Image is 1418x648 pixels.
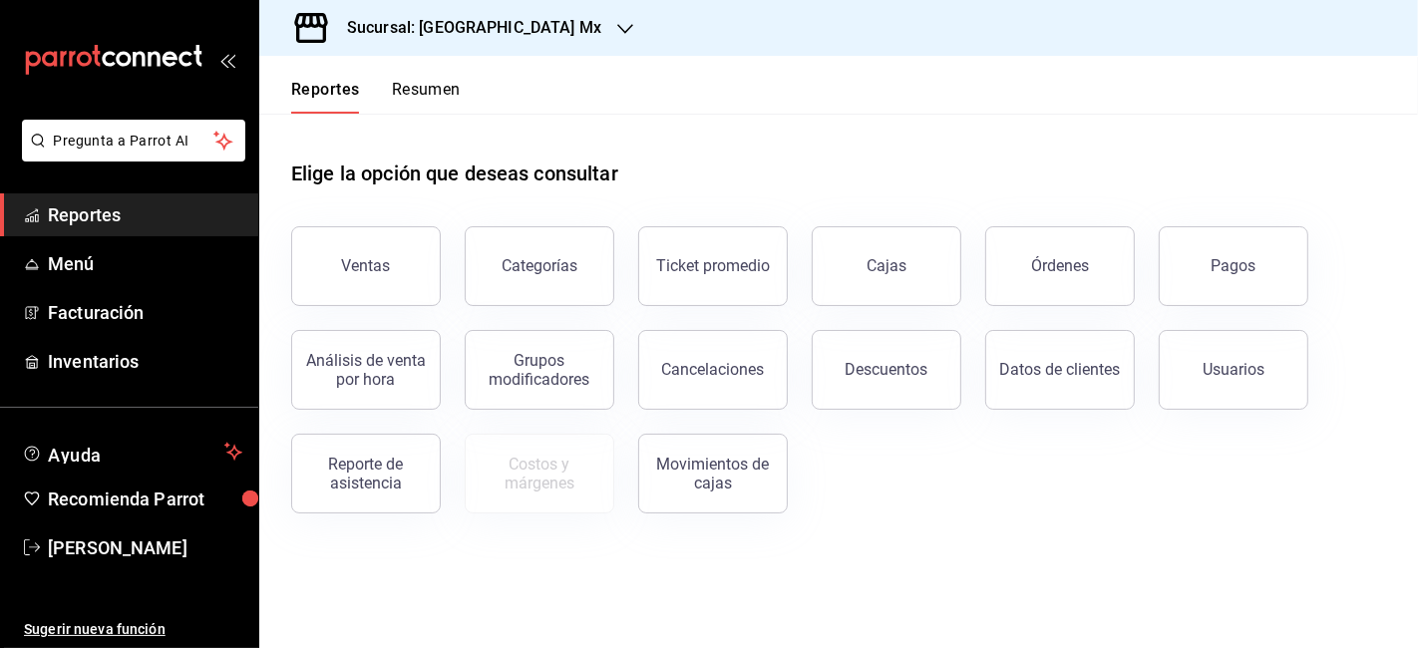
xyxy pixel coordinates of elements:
div: Datos de clientes [1000,360,1121,379]
div: Grupos modificadores [478,351,601,389]
span: Recomienda Parrot [48,486,242,512]
span: Menú [48,250,242,277]
div: Descuentos [846,360,928,379]
button: Resumen [392,80,461,114]
span: Reportes [48,201,242,228]
span: Facturación [48,299,242,326]
div: navigation tabs [291,80,461,114]
button: Órdenes [985,226,1135,306]
div: Ticket promedio [656,256,770,275]
div: Cajas [867,254,907,278]
span: Sugerir nueva función [24,619,242,640]
div: Reporte de asistencia [304,455,428,492]
a: Pregunta a Parrot AI [14,145,245,165]
span: Inventarios [48,348,242,375]
h3: Sucursal: [GEOGRAPHIC_DATA] Mx [331,16,601,40]
button: Usuarios [1159,330,1308,410]
button: Pregunta a Parrot AI [22,120,245,162]
button: Análisis de venta por hora [291,330,441,410]
div: Análisis de venta por hora [304,351,428,389]
button: Ticket promedio [638,226,788,306]
div: Cancelaciones [662,360,765,379]
div: Costos y márgenes [478,455,601,492]
button: Cancelaciones [638,330,788,410]
span: [PERSON_NAME] [48,534,242,561]
div: Movimientos de cajas [651,455,775,492]
a: Cajas [812,226,961,306]
button: Grupos modificadores [465,330,614,410]
div: Pagos [1212,256,1256,275]
button: Reporte de asistencia [291,434,441,513]
span: Pregunta a Parrot AI [54,131,214,152]
button: Ventas [291,226,441,306]
button: open_drawer_menu [219,52,235,68]
div: Ventas [342,256,391,275]
button: Reportes [291,80,360,114]
div: Órdenes [1031,256,1089,275]
h1: Elige la opción que deseas consultar [291,159,618,188]
button: Descuentos [812,330,961,410]
div: Categorías [502,256,577,275]
button: Pagos [1159,226,1308,306]
div: Usuarios [1203,360,1264,379]
button: Movimientos de cajas [638,434,788,513]
button: Contrata inventarios para ver este reporte [465,434,614,513]
button: Datos de clientes [985,330,1135,410]
button: Categorías [465,226,614,306]
span: Ayuda [48,440,216,464]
